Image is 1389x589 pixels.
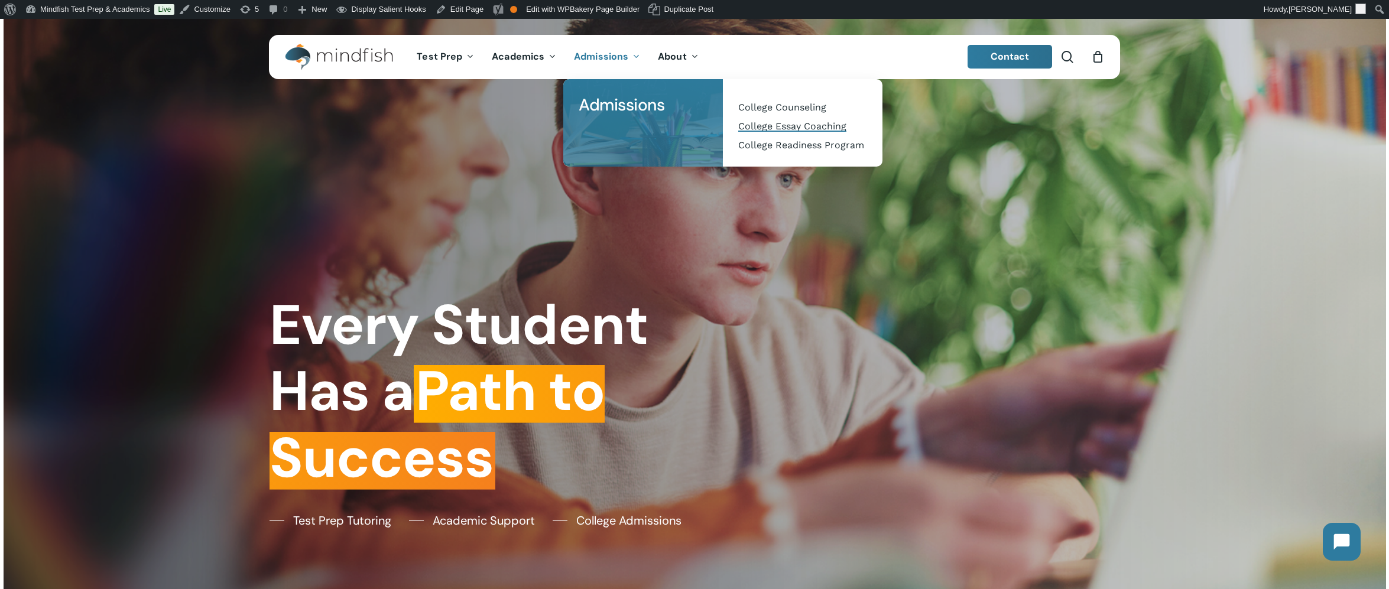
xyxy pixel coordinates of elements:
[576,512,681,529] span: College Admissions
[408,35,707,79] nav: Main Menu
[735,98,871,117] a: College Counseling
[575,91,711,119] a: Admissions
[991,50,1030,63] span: Contact
[574,50,628,63] span: Admissions
[417,50,462,63] span: Test Prep
[433,512,535,529] span: Academic Support
[738,102,826,113] span: College Counseling
[738,139,864,151] span: College Readiness Program
[409,512,535,529] a: Academic Support
[735,136,871,155] a: College Readiness Program
[510,6,517,13] div: OK
[658,50,687,63] span: About
[565,52,649,62] a: Admissions
[1289,5,1352,14] span: [PERSON_NAME]
[579,94,664,116] span: Admissions
[553,512,681,529] a: College Admissions
[408,52,483,62] a: Test Prep
[269,35,1120,79] header: Main Menu
[649,52,708,62] a: About
[270,355,605,494] em: Path to Success
[968,45,1053,69] a: Contact
[738,121,846,132] span: College Essay Coaching
[270,512,391,529] a: Test Prep Tutoring
[1091,50,1104,63] a: Cart
[154,4,174,15] a: Live
[735,117,871,136] a: College Essay Coaching
[293,512,391,529] span: Test Prep Tutoring
[270,292,686,492] h1: Every Student Has a
[483,52,565,62] a: Academics
[1311,511,1372,572] iframe: Chatbot
[492,50,544,63] span: Academics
